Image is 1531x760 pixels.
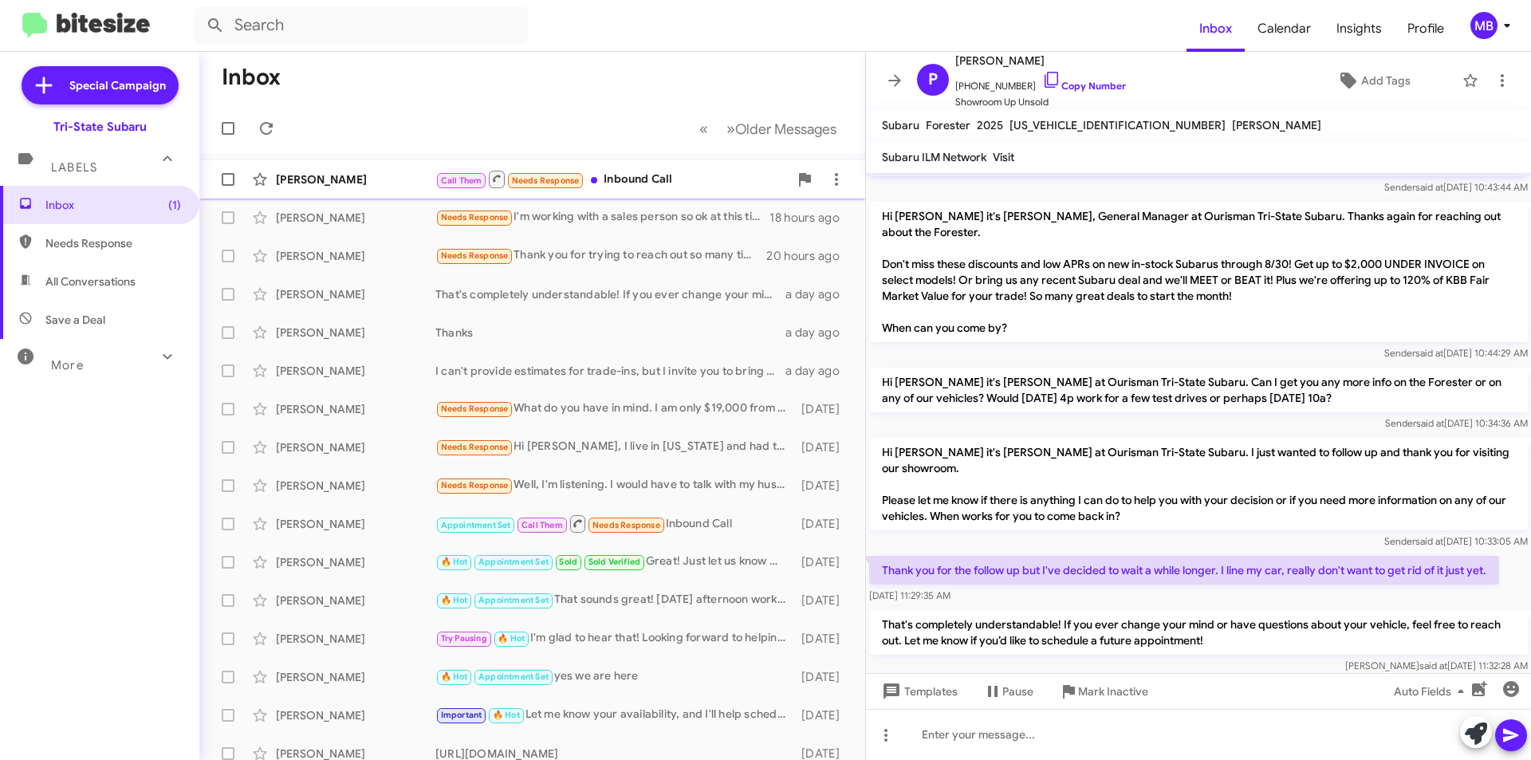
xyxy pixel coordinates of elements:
div: That's completely understandable! If you ever change your mind or have questions about your vehic... [435,286,785,302]
div: 20 hours ago [766,248,852,264]
span: Important [441,710,482,720]
div: [DATE] [793,478,852,494]
span: All Conversations [45,274,136,289]
div: a day ago [785,286,852,302]
div: [PERSON_NAME] [276,171,435,187]
a: Copy Number [1042,80,1126,92]
span: Sender [DATE] 10:34:36 AM [1385,417,1528,429]
p: Hi [PERSON_NAME] it's [PERSON_NAME] at Ourisman Tri-State Subaru. Can I get you any more info on ... [869,368,1528,412]
div: Tri-State Subaru [53,119,147,135]
button: Add Tags [1291,66,1454,95]
span: [PERSON_NAME] [DATE] 11:32:28 AM [1345,660,1528,671]
span: Sender [DATE] 10:33:05 AM [1384,535,1528,547]
button: Pause [970,677,1046,706]
p: Hi [PERSON_NAME] it's [PERSON_NAME] at Ourisman Tri-State Subaru. I just wanted to follow up and ... [869,438,1528,530]
div: [PERSON_NAME] [276,478,435,494]
span: Needs Response [441,404,509,414]
div: a day ago [785,363,852,379]
span: Needs Response [592,520,660,530]
div: [DATE] [793,593,852,608]
span: Templates [879,677,958,706]
p: Hi [PERSON_NAME] it's [PERSON_NAME], General Manager at Ourisman Tri-State Subaru. Thanks again f... [869,202,1528,342]
span: Labels [51,160,97,175]
a: Calendar [1245,6,1324,52]
span: Appointment Set [478,595,549,605]
input: Search [193,6,528,45]
div: [DATE] [793,669,852,685]
div: [DATE] [793,516,852,532]
div: MB [1470,12,1498,39]
span: said at [1419,660,1447,671]
a: Special Campaign [22,66,179,104]
p: That's completely understandable! If you ever change your mind or have questions about your vehic... [869,610,1528,655]
div: [PERSON_NAME] [276,631,435,647]
span: Inbox [1187,6,1245,52]
span: [PHONE_NUMBER] [955,70,1126,94]
span: Sold [559,557,577,567]
div: Great! Just let us know when she's ready to visit. We’re excited to assist her with the Solterra. [435,553,793,571]
p: Thank you for the follow up but I've decided to wait a while longer. I line my car, really don't ... [869,556,1499,585]
span: [US_VEHICLE_IDENTIFICATION_NUMBER] [1010,118,1226,132]
div: [PERSON_NAME] [276,593,435,608]
span: Forester [926,118,970,132]
span: Special Campaign [69,77,166,93]
div: a day ago [785,325,852,341]
span: Needs Response [512,175,580,186]
div: Thanks [435,325,785,341]
span: Call Them [441,175,482,186]
span: Subaru ILM Network [882,150,986,164]
span: More [51,358,84,372]
div: [PERSON_NAME] [276,554,435,570]
div: [PERSON_NAME] [276,286,435,302]
span: Call Them [521,520,563,530]
span: 🔥 Hot [498,633,525,644]
button: Next [717,112,846,145]
button: MB [1457,12,1513,39]
span: Needs Response [45,235,181,251]
span: Profile [1395,6,1457,52]
a: Insights [1324,6,1395,52]
span: Visit [993,150,1014,164]
div: [PERSON_NAME] [276,210,435,226]
span: Auto Fields [1394,677,1470,706]
span: Needs Response [441,480,509,490]
div: Well, I'm listening. I would have to talk with my husband about this. [435,476,793,494]
span: Save a Deal [45,312,105,328]
div: [PERSON_NAME] [276,325,435,341]
span: Try Pausing [441,633,487,644]
span: Sold Verified [588,557,641,567]
span: Inbox [45,197,181,213]
span: 🔥 Hot [441,595,468,605]
span: [PERSON_NAME] [955,51,1126,70]
span: said at [1416,417,1444,429]
div: I can't provide estimates for trade-ins, but I invite you to bring your vehicle to the dealership... [435,363,785,379]
div: [PERSON_NAME] [276,516,435,532]
span: [PERSON_NAME] [1232,118,1321,132]
span: Appointment Set [441,520,511,530]
div: Inbound Call [435,514,793,534]
span: 2025 [977,118,1003,132]
button: Auto Fields [1381,677,1483,706]
button: Previous [690,112,718,145]
span: said at [1415,347,1443,359]
span: Needs Response [441,212,509,222]
span: 🔥 Hot [441,671,468,682]
div: [PERSON_NAME] [276,363,435,379]
span: said at [1415,535,1443,547]
div: Inbound Call [435,169,789,189]
div: [PERSON_NAME] [276,669,435,685]
span: 🔥 Hot [493,710,520,720]
span: Needs Response [441,442,509,452]
div: [DATE] [793,401,852,417]
span: Sender [DATE] 10:43:44 AM [1384,181,1528,193]
span: (1) [168,197,181,213]
span: Appointment Set [478,671,549,682]
div: Thank you for trying to reach out so many times. At the moment, we have put a deposit down on a v... [435,246,766,265]
div: [DATE] [793,631,852,647]
span: Add Tags [1361,66,1411,95]
div: [PERSON_NAME] [276,248,435,264]
div: [DATE] [793,707,852,723]
span: Needs Response [441,250,509,261]
button: Templates [866,677,970,706]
